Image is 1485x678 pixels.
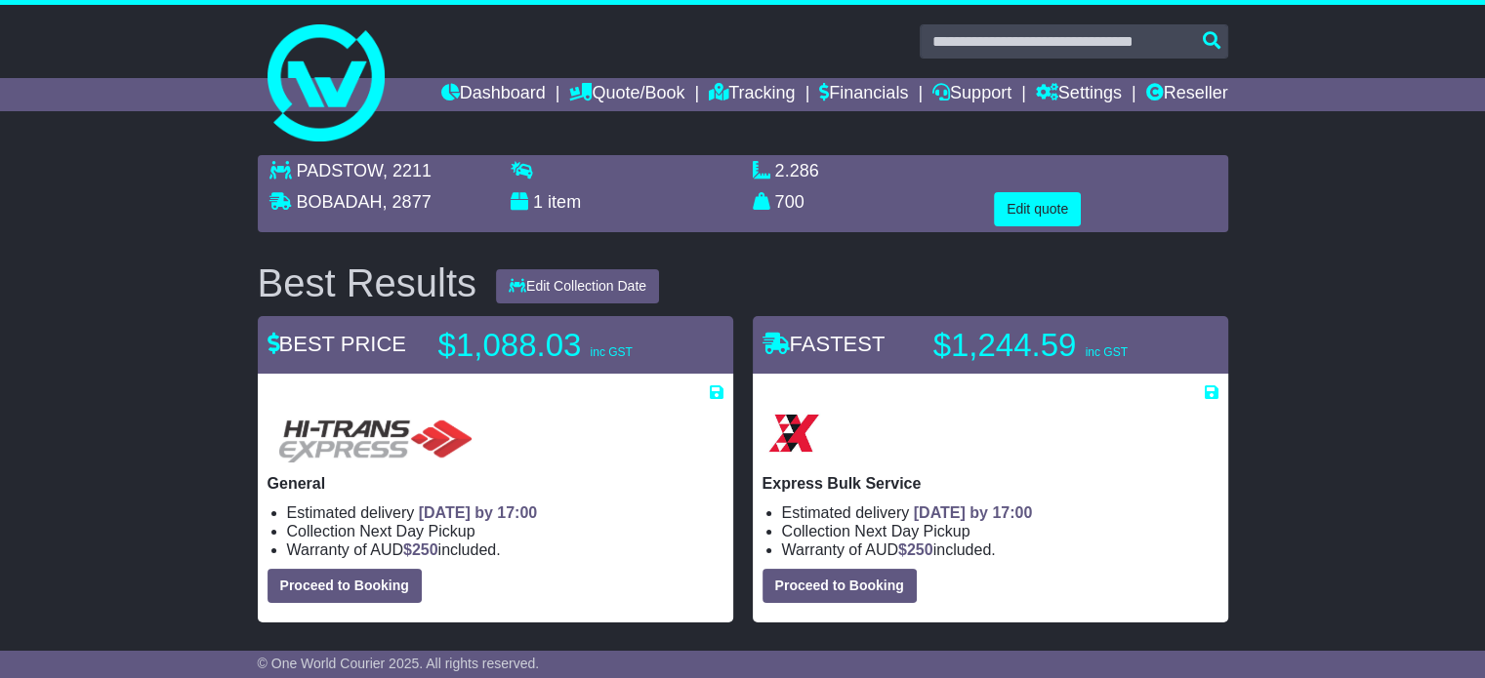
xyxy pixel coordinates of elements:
[763,332,886,356] span: FASTEST
[907,541,933,558] span: 250
[898,541,933,558] span: $
[441,78,546,111] a: Dashboard
[287,540,723,559] li: Warranty of AUD included.
[419,504,538,521] span: [DATE] by 17:00
[268,402,480,464] img: HiTrans (Machship): General
[248,261,487,304] div: Best Results
[994,192,1081,226] button: Edit quote
[914,504,1033,521] span: [DATE] by 17:00
[383,161,432,180] span: , 2211
[782,503,1218,522] li: Estimated delivery
[782,540,1218,559] li: Warranty of AUD included.
[775,161,819,180] span: 2.286
[258,656,540,671] span: © One World Courier 2025. All rights reserved.
[763,402,825,464] img: Border Express: Express Bulk Service
[782,522,1218,540] li: Collection
[763,474,1218,493] p: Express Bulk Service
[403,541,438,558] span: $
[412,541,438,558] span: 250
[709,78,795,111] a: Tracking
[359,523,474,539] span: Next Day Pickup
[569,78,684,111] a: Quote/Book
[933,326,1177,365] p: $1,244.59
[268,569,422,603] button: Proceed to Booking
[1145,78,1227,111] a: Reseller
[763,569,917,603] button: Proceed to Booking
[1036,78,1122,111] a: Settings
[775,192,804,212] span: 700
[854,523,969,539] span: Next Day Pickup
[268,332,406,356] span: BEST PRICE
[297,161,383,180] span: PADSTOW
[819,78,908,111] a: Financials
[268,474,723,493] p: General
[590,345,632,359] span: inc GST
[533,192,543,212] span: 1
[287,503,723,522] li: Estimated delivery
[1085,345,1127,359] span: inc GST
[496,269,659,303] button: Edit Collection Date
[297,192,383,212] span: BOBADAH
[932,78,1011,111] a: Support
[438,326,682,365] p: $1,088.03
[287,522,723,540] li: Collection
[383,192,432,212] span: , 2877
[548,192,581,212] span: item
